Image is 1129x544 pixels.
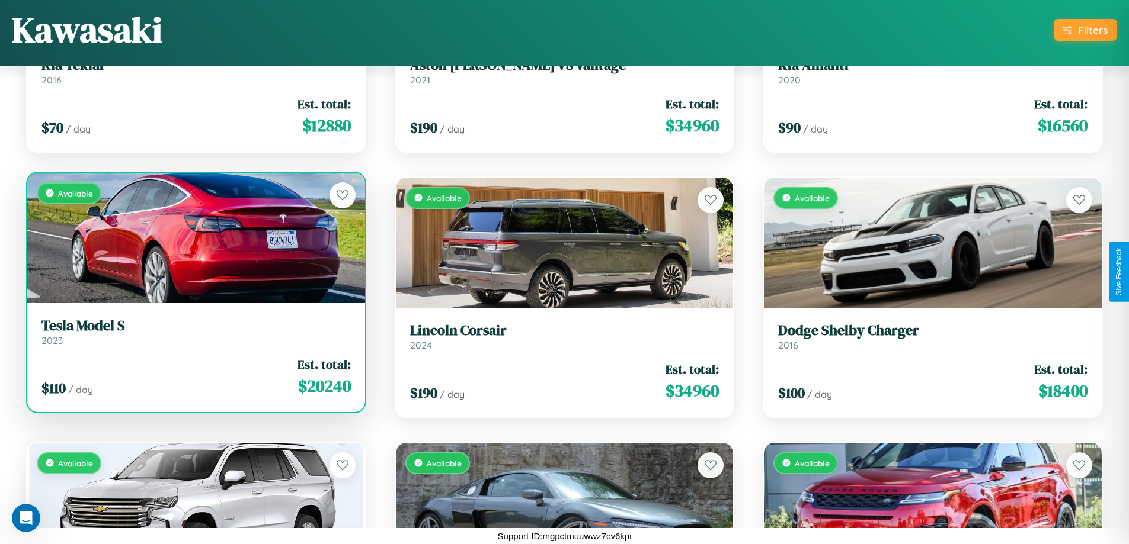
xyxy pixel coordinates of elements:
span: / day [803,123,828,135]
span: $ 90 [778,118,801,137]
span: 2024 [410,339,432,351]
a: Dodge Shelby Charger2016 [778,322,1088,351]
span: Est. total: [666,360,719,378]
span: Available [58,188,93,198]
h3: Kia Amanti [778,57,1088,74]
span: $ 20240 [298,374,351,398]
span: $ 34960 [666,114,719,137]
a: Tesla Model S2023 [41,317,351,346]
span: 2023 [41,334,63,346]
span: Available [795,458,830,468]
p: Support ID: mgpctmuuwwz7cv6kpi [498,528,632,544]
div: Filters [1078,24,1108,36]
h3: Tesla Model S [41,317,351,334]
a: Lincoln Corsair2024 [410,322,719,351]
span: $ 110 [41,378,66,398]
span: $ 34960 [666,379,719,403]
span: Est. total: [298,95,351,112]
span: $ 190 [410,118,437,137]
span: Est. total: [1034,95,1088,112]
span: / day [440,388,465,400]
h3: Kia Tekiar [41,57,351,74]
div: Give Feedback [1115,248,1123,296]
a: Kia Amanti2020 [778,57,1088,86]
span: Available [427,193,462,203]
span: Est. total: [298,356,351,373]
span: 2016 [778,339,798,351]
h3: Dodge Shelby Charger [778,322,1088,339]
h1: Kawasaki [12,5,162,54]
span: $ 190 [410,383,437,403]
span: / day [440,123,465,135]
span: 2020 [778,74,801,86]
span: / day [807,388,832,400]
span: $ 18400 [1038,379,1088,403]
span: $ 12880 [302,114,351,137]
iframe: Intercom live chat [12,504,40,532]
span: / day [66,123,91,135]
h3: Lincoln Corsair [410,322,719,339]
span: Available [795,193,830,203]
a: Aston [PERSON_NAME] V8 Vantage2021 [410,57,719,86]
span: $ 70 [41,118,63,137]
span: / day [68,384,93,395]
span: 2021 [410,74,430,86]
span: Available [58,458,93,468]
a: Kia Tekiar2016 [41,57,351,86]
span: Est. total: [1034,360,1088,378]
h3: Aston [PERSON_NAME] V8 Vantage [410,57,719,74]
span: 2016 [41,74,62,86]
span: Available [427,458,462,468]
span: $ 100 [778,383,805,403]
span: Est. total: [666,95,719,112]
button: Filters [1054,19,1117,41]
span: $ 16560 [1038,114,1088,137]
